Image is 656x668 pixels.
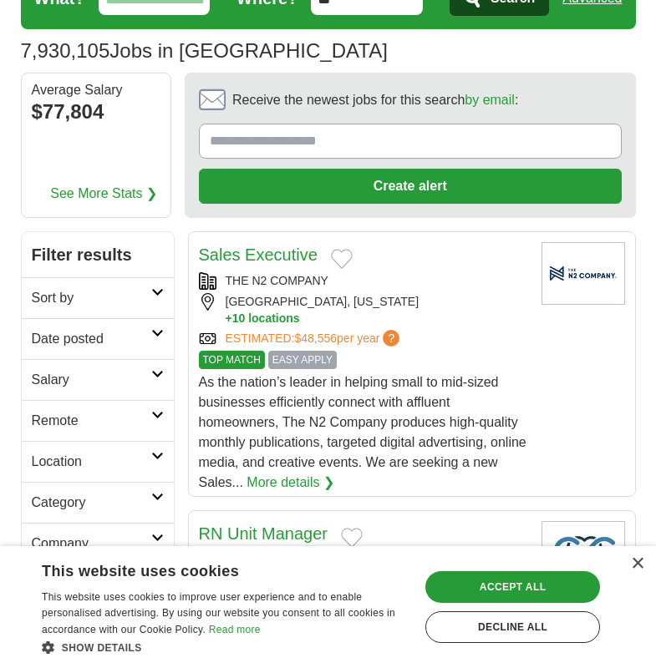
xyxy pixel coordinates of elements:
span: EASY APPLY [268,351,337,369]
a: More details ❯ [247,473,334,493]
h2: Remote [32,411,151,431]
div: Show details [42,639,409,655]
a: by email [465,93,515,107]
h2: Filter results [22,232,174,277]
h2: Date posted [32,329,151,349]
span: TOP MATCH [199,351,265,369]
a: Sales Executive [199,245,318,264]
span: ? [383,330,399,347]
div: Close [631,558,643,570]
h2: Location [32,452,151,472]
div: Accept all [425,571,600,603]
div: $77,804 [32,97,160,127]
a: Date posted [22,318,174,359]
a: Read more, opens a new window [209,624,261,635]
button: Add to favorite jobs [341,528,363,548]
img: Company logo [542,521,625,584]
div: THE N2 COMPANY [199,272,528,290]
span: $48,556 [294,331,337,345]
div: [GEOGRAPHIC_DATA], [US_STATE] [199,293,528,326]
span: This website uses cookies to improve user experience and to enable personalised advertising. By u... [42,591,395,636]
a: Company [22,523,174,564]
button: Create alert [199,169,622,204]
button: Add to favorite jobs [331,249,353,269]
a: ESTIMATED:$48,556per year? [226,330,404,347]
a: Remote [22,400,174,441]
h2: Sort by [32,288,151,308]
span: 7,930,105 [21,36,110,66]
div: Decline all [425,611,600,643]
h2: Company [32,534,151,554]
a: Sort by [22,277,174,318]
h2: Salary [32,370,151,390]
div: Average Salary [32,83,160,97]
h2: Category [32,493,151,513]
img: Company logo [542,242,625,305]
a: Category [22,482,174,523]
span: + [226,311,232,326]
a: See More Stats ❯ [50,184,157,204]
a: Salary [22,359,174,400]
a: RN Unit Manager [199,524,328,543]
button: +10 locations [226,311,528,326]
span: Receive the newest jobs for this search : [232,90,518,110]
span: Show details [62,642,142,654]
a: Location [22,441,174,482]
span: As the nation’s leader in helping small to mid-sized businesses efficiently connect with affluent... [199,375,526,489]
h1: Jobs in [GEOGRAPHIC_DATA] [21,39,388,62]
div: This website uses cookies [42,556,367,581]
